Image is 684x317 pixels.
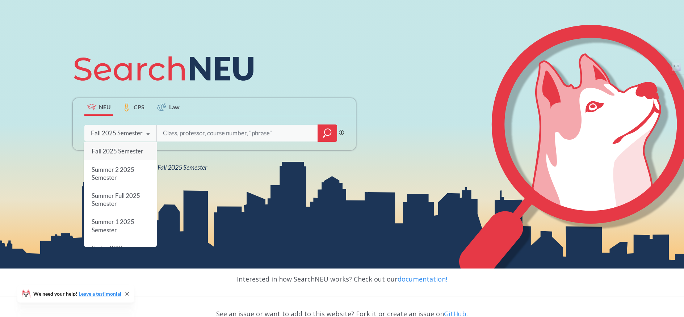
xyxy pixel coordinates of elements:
[323,128,332,138] svg: magnifying glass
[91,192,140,207] span: Summer Full 2025 Semester
[91,129,143,137] div: Fall 2025 Semester
[91,163,207,171] span: View all classes for
[134,103,144,111] span: CPS
[99,103,111,111] span: NEU
[318,124,337,142] div: magnifying glass
[398,275,447,283] a: documentation!
[162,126,313,141] input: Class, professor, course number, "phrase"
[144,163,207,171] span: NEU Fall 2025 Semester
[91,166,134,181] span: Summer 2 2025 Semester
[169,103,180,111] span: Law
[91,244,124,260] span: Spring 2025 Semester
[91,147,143,155] span: Fall 2025 Semester
[91,218,134,234] span: Summer 1 2025 Semester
